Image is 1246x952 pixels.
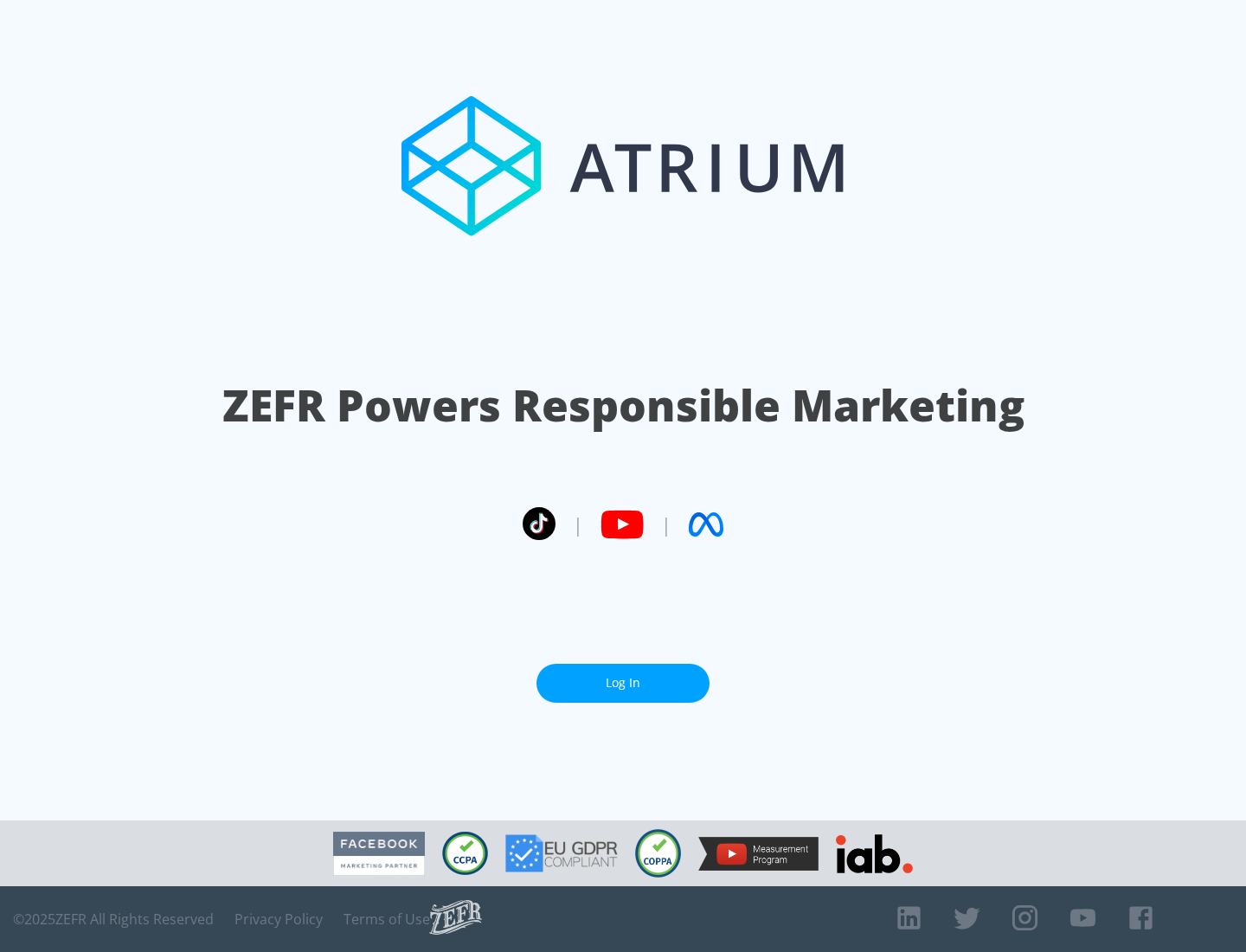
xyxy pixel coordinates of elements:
span: © 2025 ZEFR All Rights Reserved [13,910,214,928]
span: | [573,511,583,537]
span: | [661,511,671,537]
img: IAB [836,834,913,873]
h1: ZEFR Powers Responsible Marketing [222,376,1024,435]
img: GDPR Compliant [505,834,618,872]
a: Log In [536,664,710,703]
img: YouTube Measurement Program [698,837,819,871]
img: CCPA Compliant [442,832,488,875]
a: Privacy Policy [234,910,323,928]
a: Terms of Use [344,910,430,928]
img: COPPA Compliant [635,829,681,878]
img: Facebook Marketing Partner [333,832,425,876]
